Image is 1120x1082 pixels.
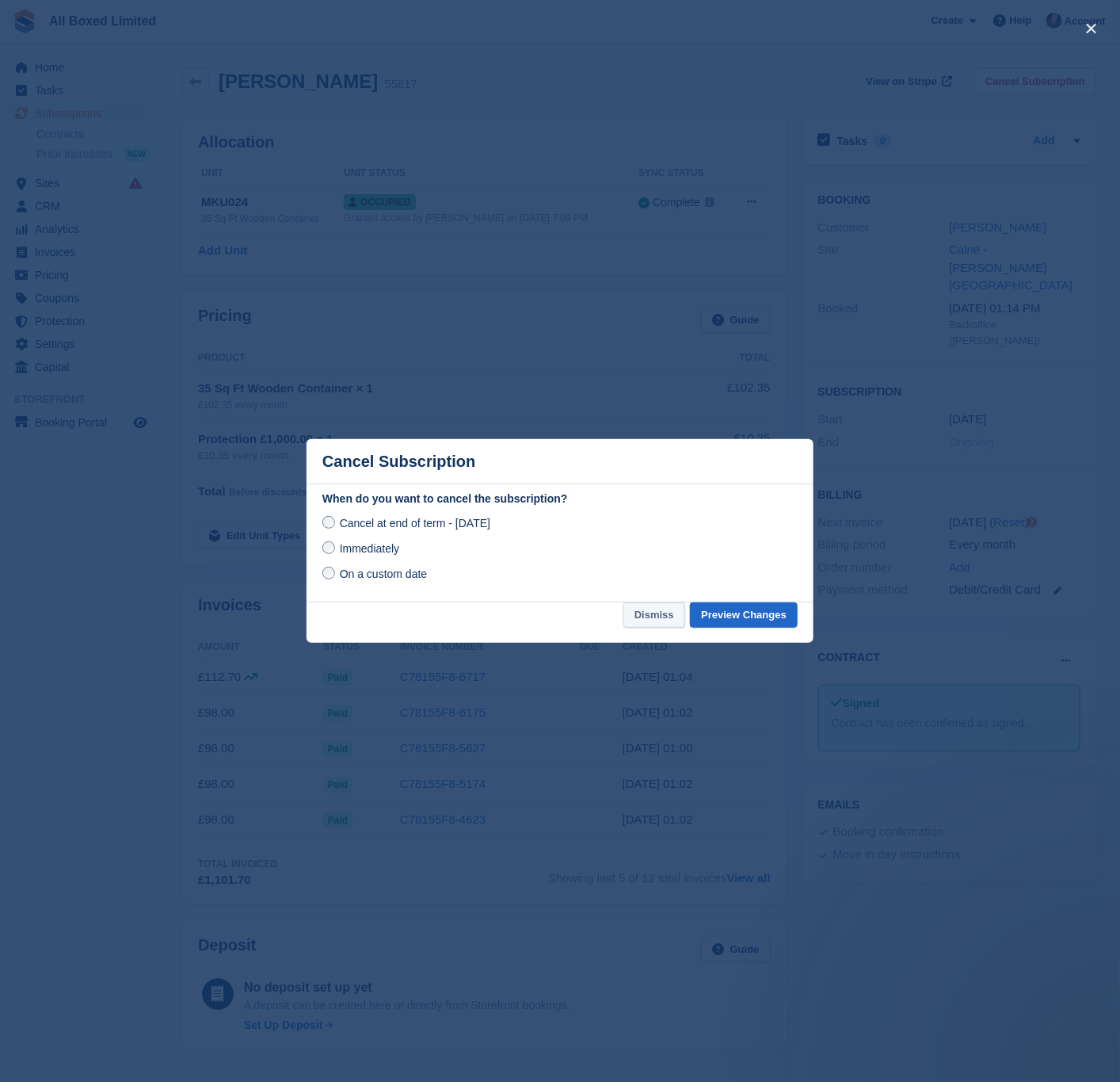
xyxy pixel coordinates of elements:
label: When do you want to cancel the subscription? [322,491,798,507]
input: Cancel at end of term - [DATE] [322,516,335,529]
button: Preview Changes [690,602,798,629]
input: Immediately [322,541,335,554]
input: On a custom date [322,567,335,579]
button: close [1079,16,1104,41]
span: On a custom date [340,568,428,580]
span: Cancel at end of term - [DATE] [340,517,490,530]
span: Immediately [340,542,399,555]
button: Dismiss [623,602,685,629]
p: Cancel Subscription [322,453,475,471]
